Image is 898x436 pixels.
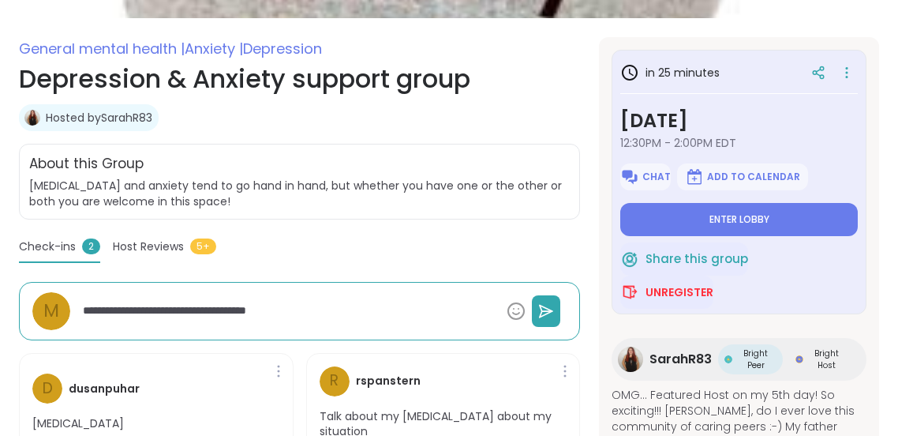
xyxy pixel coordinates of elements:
img: ShareWell Logomark [685,167,704,186]
img: SarahR83 [24,110,40,126]
img: SarahR83 [618,347,643,372]
h1: Depression & Anxiety support group [19,60,580,98]
span: Share this group [645,250,748,269]
span: r [330,370,339,393]
span: m [43,297,59,325]
span: Chat [642,171,671,183]
span: Add to Calendar [707,171,800,183]
img: ShareWell Logomark [620,167,639,186]
img: ShareWell Logomark [620,250,639,269]
img: Bright Peer [724,355,732,363]
h3: [DATE] [620,107,858,135]
span: Bright Peer [735,348,776,371]
span: General mental health | [19,39,185,58]
h2: About this Group [29,154,144,175]
span: 12:30PM - 2:00PM EDT [620,135,858,151]
img: Bright Host [795,355,803,363]
h4: rspanstern [356,373,421,389]
a: SarahR83SarahR83Bright PeerBright PeerBright HostBright Host [612,338,866,381]
span: d [43,378,53,400]
button: Unregister [620,276,713,309]
button: Add to Calendar [677,163,808,190]
span: Anxiety | [185,39,243,58]
span: Bright Host [806,348,847,371]
span: Depression [243,39,322,58]
button: Chat [620,163,671,190]
button: Share this group [620,242,748,276]
span: [MEDICAL_DATA] and anxiety tend to go hand in hand, but whether you have one or the other or both... [29,178,570,209]
span: Check-ins [19,239,76,255]
a: Hosted bySarahR83 [46,110,152,126]
button: Enter lobby [620,203,858,236]
span: 5+ [190,239,216,254]
span: Host Reviews [113,239,184,255]
span: Unregister [645,284,713,300]
h4: dusanpuhar [69,381,140,397]
span: 2 [82,239,100,254]
img: ShareWell Logomark [620,283,639,302]
span: Enter lobby [709,213,769,226]
h3: in 25 minutes [620,63,720,82]
span: SarahR83 [649,350,712,369]
p: [MEDICAL_DATA] [32,416,124,432]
